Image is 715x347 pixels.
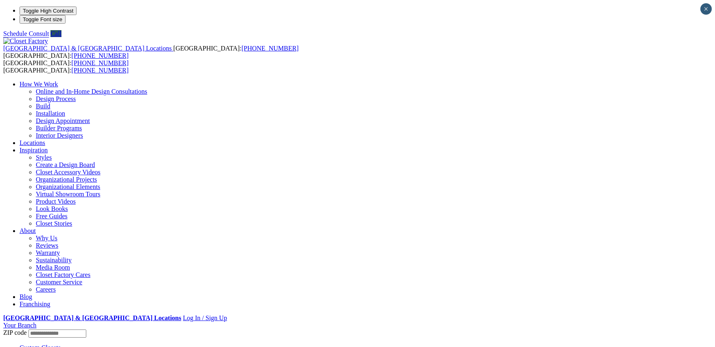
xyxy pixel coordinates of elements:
a: Interior Designers [36,132,83,139]
a: Look Books [36,205,68,212]
a: [PHONE_NUMBER] [72,52,129,59]
a: Sustainability [36,257,72,264]
a: Closet Stories [36,220,72,227]
a: Organizational Elements [36,183,100,190]
a: Reviews [36,242,58,249]
a: Customer Service [36,279,82,286]
span: [GEOGRAPHIC_DATA]: [GEOGRAPHIC_DATA]: [3,45,299,59]
button: Toggle Font size [20,15,66,24]
a: Closet Factory Cares [36,271,90,278]
a: Installation [36,110,65,117]
a: [GEOGRAPHIC_DATA] & [GEOGRAPHIC_DATA] Locations [3,314,181,321]
a: Product Videos [36,198,76,205]
a: Organizational Projects [36,176,97,183]
a: About [20,227,36,234]
a: Create a Design Board [36,161,95,168]
a: Closet Accessory Videos [36,169,101,176]
a: Blog [20,293,32,300]
a: Franchising [20,301,50,307]
a: Media Room [36,264,70,271]
a: Design Appointment [36,117,90,124]
a: Design Process [36,95,76,102]
a: Why Us [36,235,57,242]
button: Close [700,3,712,15]
a: Call [50,30,61,37]
a: How We Work [20,81,58,88]
a: Your Branch [3,322,36,329]
a: [GEOGRAPHIC_DATA] & [GEOGRAPHIC_DATA] Locations [3,45,173,52]
a: Builder Programs [36,125,82,132]
a: Log In / Sign Up [183,314,227,321]
a: [PHONE_NUMBER] [241,45,298,52]
a: Free Guides [36,213,68,220]
a: Build [36,103,50,110]
a: [PHONE_NUMBER] [72,59,129,66]
a: Inspiration [20,147,48,154]
span: Toggle Font size [23,16,62,22]
input: Enter your Zip code [28,329,86,338]
a: Careers [36,286,56,293]
span: [GEOGRAPHIC_DATA] & [GEOGRAPHIC_DATA] Locations [3,45,172,52]
a: Online and In-Home Design Consultations [36,88,147,95]
a: Schedule Consult [3,30,49,37]
a: Styles [36,154,52,161]
button: Toggle High Contrast [20,7,77,15]
span: Toggle High Contrast [23,8,73,14]
span: [GEOGRAPHIC_DATA]: [GEOGRAPHIC_DATA]: [3,59,129,74]
span: ZIP code [3,329,27,336]
a: Locations [20,139,45,146]
a: Virtual Showroom Tours [36,191,101,198]
img: Closet Factory [3,37,48,45]
a: Warranty [36,249,60,256]
a: [PHONE_NUMBER] [72,67,129,74]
